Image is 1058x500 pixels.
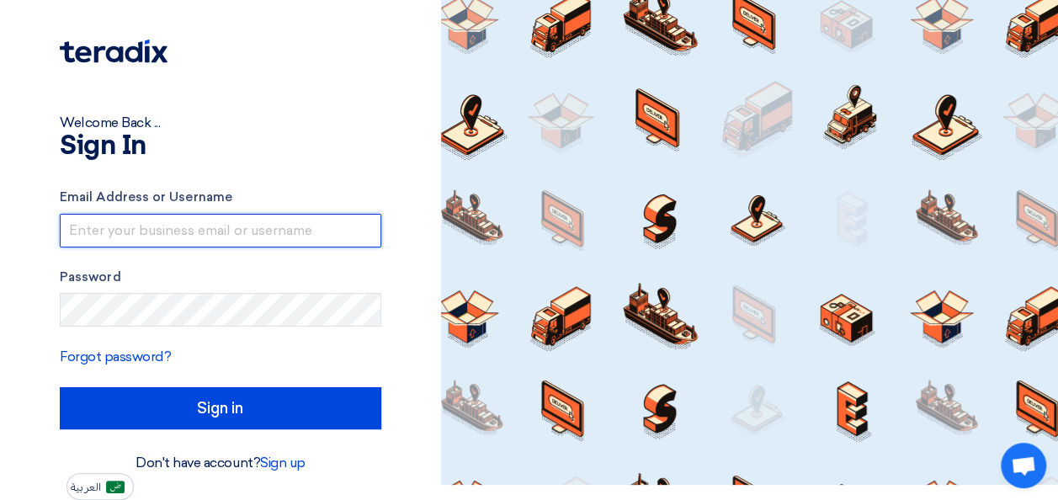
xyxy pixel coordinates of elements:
[60,387,381,429] input: Sign in
[60,188,381,207] label: Email Address or Username
[71,481,101,493] span: العربية
[60,133,381,160] h1: Sign In
[260,455,306,471] a: Sign up
[1001,443,1046,488] a: Open chat
[60,40,167,63] img: Teradix logo
[60,268,381,287] label: Password
[60,453,381,473] div: Don't have account?
[60,214,381,247] input: Enter your business email or username
[60,113,381,133] div: Welcome Back ...
[60,348,171,364] a: Forgot password?
[66,473,134,500] button: العربية
[106,481,125,493] img: ar-AR.png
